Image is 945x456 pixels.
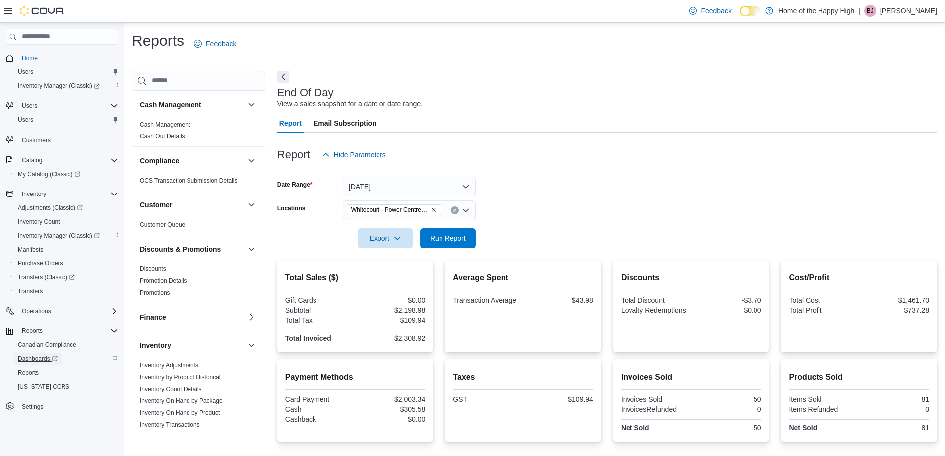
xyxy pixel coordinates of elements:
span: Inventory [18,188,118,200]
span: Purchase Orders [18,260,63,267]
div: $0.00 [357,296,425,304]
a: Canadian Compliance [14,339,80,351]
span: Transfers [18,287,43,295]
div: $109.94 [357,316,425,324]
img: Cova [20,6,64,16]
button: Inventory [246,339,257,351]
button: Inventory [2,187,122,201]
div: Total Discount [621,296,689,304]
div: $305.58 [357,405,425,413]
button: Run Report [420,228,476,248]
a: Adjustments (Classic) [10,201,122,215]
p: [PERSON_NAME] [880,5,937,17]
span: Users [18,116,33,124]
a: Dashboards [14,353,62,365]
p: Home of the Happy High [778,5,854,17]
span: Manifests [18,246,43,254]
div: $2,308.92 [357,334,425,342]
button: Customer [140,200,244,210]
h2: Products Sold [789,371,929,383]
a: Inventory Manager (Classic) [14,80,104,92]
span: Adjustments (Classic) [18,204,83,212]
button: [DATE] [343,177,476,196]
span: My Catalog (Classic) [18,170,80,178]
span: Users [14,114,118,126]
span: Catalog [18,154,118,166]
a: Feedback [685,1,735,21]
input: Dark Mode [740,6,760,16]
a: Settings [18,401,47,413]
span: Purchase Orders [14,258,118,269]
span: Inventory Manager (Classic) [14,80,118,92]
span: Customers [18,133,118,146]
span: Inventory Manager (Classic) [14,230,118,242]
span: Cash Out Details [140,132,185,140]
div: Transaction Average [453,296,521,304]
label: Date Range [277,181,313,189]
a: My Catalog (Classic) [14,168,84,180]
span: Users [22,102,37,110]
span: Inventory On Hand by Package [140,397,223,405]
div: $737.28 [861,306,929,314]
a: Cash Out Details [140,133,185,140]
button: Users [10,113,122,127]
button: Home [2,51,122,65]
span: Manifests [14,244,118,256]
span: Package Details [140,433,183,441]
button: Next [277,71,289,83]
span: Cash Management [140,121,190,129]
label: Locations [277,204,306,212]
a: Feedback [190,34,240,54]
a: Inventory Manager (Classic) [14,230,104,242]
button: [US_STATE] CCRS [10,380,122,393]
span: Home [18,52,118,64]
button: Operations [18,305,55,317]
a: Inventory Adjustments [140,362,198,369]
button: Finance [140,312,244,322]
span: Customers [22,136,51,144]
a: Transfers (Classic) [10,270,122,284]
a: Inventory Manager (Classic) [10,229,122,243]
button: Reports [2,324,122,338]
button: Manifests [10,243,122,257]
span: Inventory Adjustments [140,361,198,369]
strong: Total Invoiced [285,334,331,342]
a: Inventory Manager (Classic) [10,79,122,93]
button: Cash Management [140,100,244,110]
span: Run Report [430,233,466,243]
span: Feedback [206,39,236,49]
div: Customer [132,219,265,235]
div: Total Cost [789,296,857,304]
h3: Inventory [140,340,171,350]
div: 0 [861,405,929,413]
h3: Cash Management [140,100,201,110]
span: Whitecourt - Power Centre - Fire & Flower [347,204,441,215]
div: Discounts & Promotions [132,263,265,303]
span: Settings [22,403,43,411]
span: My Catalog (Classic) [14,168,118,180]
a: Customers [18,134,55,146]
a: Inventory Count [14,216,64,228]
a: Inventory Count Details [140,386,202,392]
span: Inventory [22,190,46,198]
a: Manifests [14,244,47,256]
button: Users [18,100,41,112]
a: Users [14,66,37,78]
span: Users [14,66,118,78]
h2: Discounts [621,272,761,284]
a: OCS Transaction Submission Details [140,177,238,184]
span: Email Subscription [314,113,377,133]
span: Users [18,68,33,76]
div: $0.00 [357,415,425,423]
span: Report [279,113,302,133]
span: Transfers [14,285,118,297]
div: 81 [861,424,929,432]
div: InvoicesRefunded [621,405,689,413]
button: Reports [10,366,122,380]
button: Compliance [140,156,244,166]
span: Washington CCRS [14,381,118,392]
h3: End Of Day [277,87,334,99]
a: Inventory by Product Historical [140,374,221,381]
button: Inventory Count [10,215,122,229]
